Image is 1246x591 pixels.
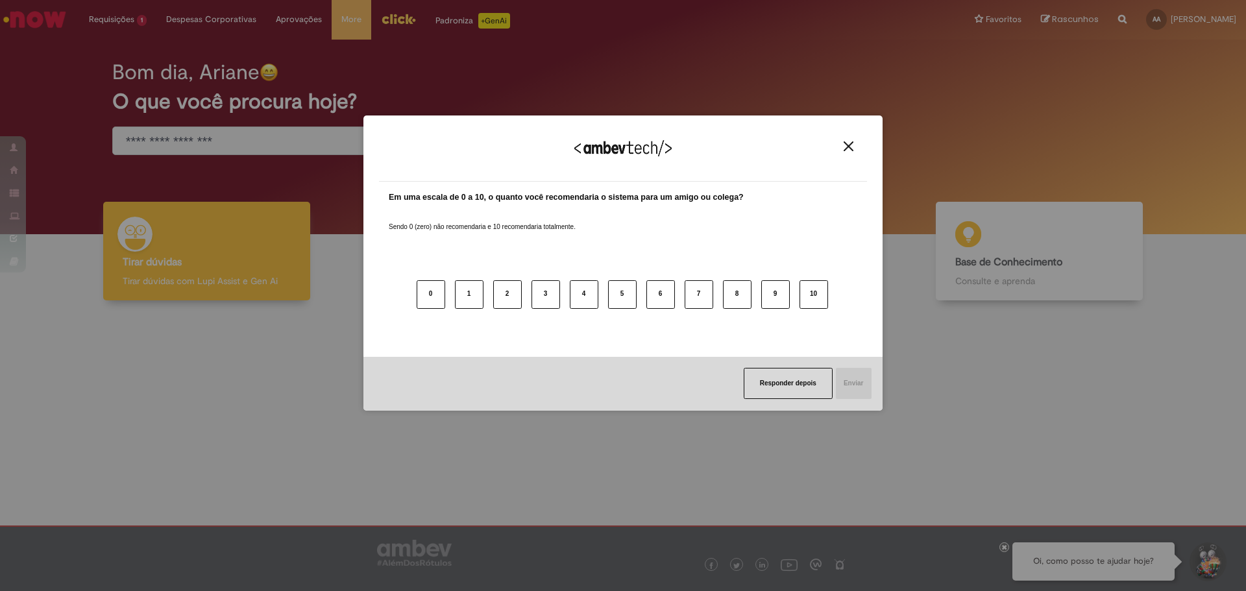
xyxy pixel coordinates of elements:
button: 0 [417,280,445,309]
button: 9 [761,280,790,309]
button: 8 [723,280,751,309]
button: Responder depois [744,368,833,399]
button: 5 [608,280,637,309]
button: 10 [800,280,828,309]
button: Close [840,141,857,152]
button: 2 [493,280,522,309]
img: Logo Ambevtech [574,140,672,156]
button: 1 [455,280,483,309]
button: 6 [646,280,675,309]
button: 4 [570,280,598,309]
button: 3 [531,280,560,309]
label: Em uma escala de 0 a 10, o quanto você recomendaria o sistema para um amigo ou colega? [389,191,744,204]
img: Close [844,141,853,151]
button: 7 [685,280,713,309]
label: Sendo 0 (zero) não recomendaria e 10 recomendaria totalmente. [389,207,576,232]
